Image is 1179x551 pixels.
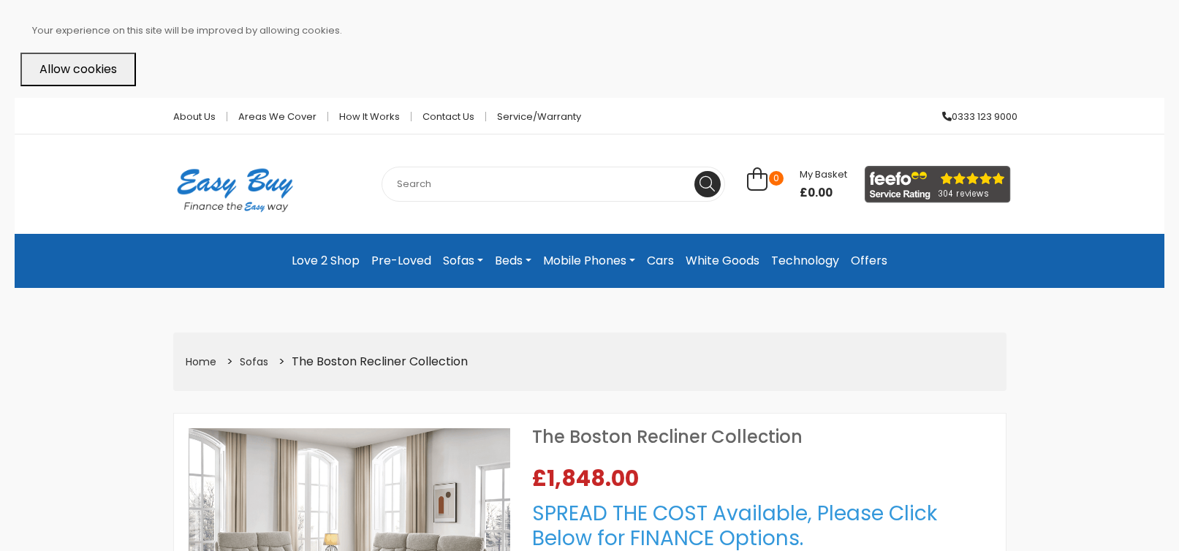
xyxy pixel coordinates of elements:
[412,112,486,121] a: Contact Us
[162,112,227,121] a: About Us
[286,246,365,276] a: Love 2 Shop
[20,53,136,86] button: Allow cookies
[227,112,328,121] a: Areas we cover
[365,246,437,276] a: Pre-Loved
[32,20,1159,41] p: Your experience on this site will be improved by allowing cookies.
[186,354,216,369] a: Home
[532,501,991,550] h3: SPREAD THE COST Available, Please Click Below for FINANCE Options.
[437,246,489,276] a: Sofas
[240,354,268,369] a: Sofas
[273,351,469,373] li: The Boston Recliner Collection
[769,171,784,186] span: 0
[747,175,847,192] a: 0 My Basket £0.00
[532,428,991,446] h1: The Boston Recliner Collection
[865,166,1011,203] img: feefo_logo
[537,246,641,276] a: Mobile Phones
[328,112,412,121] a: How it works
[680,246,765,276] a: White Goods
[800,167,847,181] span: My Basket
[845,246,893,276] a: Offers
[765,246,845,276] a: Technology
[162,149,308,231] img: Easy Buy
[641,246,680,276] a: Cars
[382,167,725,202] input: Search
[931,112,1017,121] a: 0333 123 9000
[532,468,645,490] span: £1,848.00
[800,184,847,202] span: £0.00
[489,246,537,276] a: Beds
[486,112,581,121] a: Service/Warranty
